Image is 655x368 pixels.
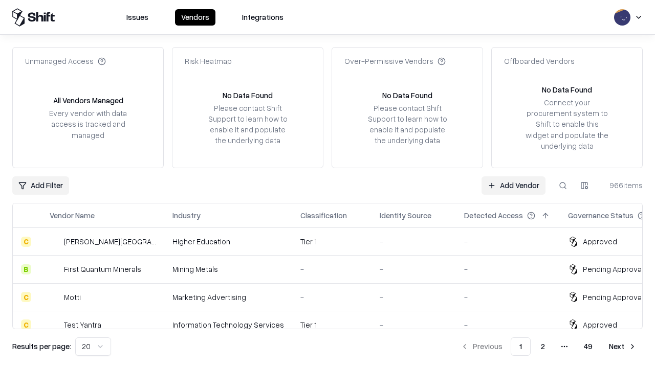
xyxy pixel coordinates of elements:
[50,237,60,247] img: Reichman University
[380,319,448,330] div: -
[300,236,363,247] div: Tier 1
[300,210,347,221] div: Classification
[482,176,545,195] a: Add Vendor
[365,103,450,146] div: Please contact Shift Support to learn how to enable it and populate the underlying data
[300,264,363,274] div: -
[583,319,617,330] div: Approved
[300,292,363,303] div: -
[464,264,552,274] div: -
[603,337,643,356] button: Next
[300,319,363,330] div: Tier 1
[50,292,60,302] img: Motti
[583,236,617,247] div: Approved
[175,9,215,26] button: Vendors
[64,236,156,247] div: [PERSON_NAME][GEOGRAPHIC_DATA]
[525,97,609,151] div: Connect your procurement system to Shift to enable this widget and populate the underlying data
[172,210,201,221] div: Industry
[50,319,60,330] img: Test Yantra
[172,319,284,330] div: Information Technology Services
[21,292,31,302] div: C
[583,264,643,274] div: Pending Approval
[50,210,95,221] div: Vendor Name
[172,236,284,247] div: Higher Education
[53,95,123,106] div: All Vendors Managed
[380,210,431,221] div: Identity Source
[504,56,575,66] div: Offboarded Vendors
[21,264,31,274] div: B
[542,84,592,95] div: No Data Found
[602,180,643,191] div: 966 items
[50,264,60,274] img: First Quantum Minerals
[64,319,101,330] div: Test Yantra
[21,319,31,330] div: C
[185,56,232,66] div: Risk Heatmap
[464,210,523,221] div: Detected Access
[382,90,432,101] div: No Data Found
[236,9,290,26] button: Integrations
[583,292,643,303] div: Pending Approval
[223,90,273,101] div: No Data Found
[205,103,290,146] div: Please contact Shift Support to learn how to enable it and populate the underlying data
[25,56,106,66] div: Unmanaged Access
[64,264,141,274] div: First Quantum Minerals
[21,237,31,247] div: C
[344,56,446,66] div: Over-Permissive Vendors
[464,292,552,303] div: -
[12,341,71,352] p: Results per page:
[533,337,553,356] button: 2
[568,210,634,221] div: Governance Status
[511,337,531,356] button: 1
[464,236,552,247] div: -
[64,292,81,303] div: Motti
[464,319,552,330] div: -
[380,264,448,274] div: -
[172,264,284,274] div: Mining Metals
[46,108,130,140] div: Every vendor with data access is tracked and managed
[454,337,643,356] nav: pagination
[380,236,448,247] div: -
[172,292,284,303] div: Marketing Advertising
[380,292,448,303] div: -
[120,9,155,26] button: Issues
[12,176,69,195] button: Add Filter
[576,337,601,356] button: 49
